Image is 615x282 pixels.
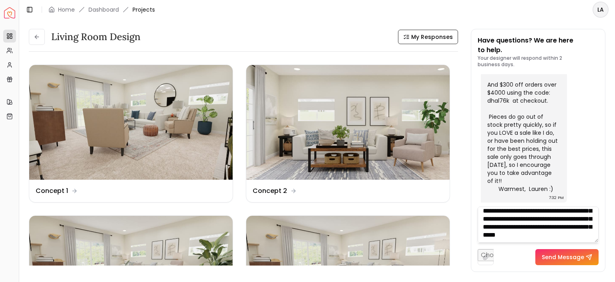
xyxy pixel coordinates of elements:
[398,30,458,44] button: My Responses
[36,186,68,196] dd: Concept 1
[411,33,453,41] span: My Responses
[246,65,450,203] a: Concept 2Concept 2
[549,194,564,202] div: 7:32 PM
[133,6,155,14] span: Projects
[246,65,450,180] img: Concept 2
[88,6,119,14] a: Dashboard
[478,55,599,68] p: Your designer will respond within 2 business days.
[4,7,15,18] a: Spacejoy
[535,249,599,265] button: Send Message
[29,65,233,203] a: Concept 1Concept 1
[593,2,609,18] button: LA
[51,30,141,43] h3: Living Room Design
[253,186,287,196] dd: Concept 2
[478,36,599,55] p: Have questions? We are here to help.
[29,65,233,180] img: Concept 1
[48,6,155,14] nav: breadcrumb
[593,2,608,17] span: LA
[58,6,75,14] a: Home
[4,7,15,18] img: Spacejoy Logo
